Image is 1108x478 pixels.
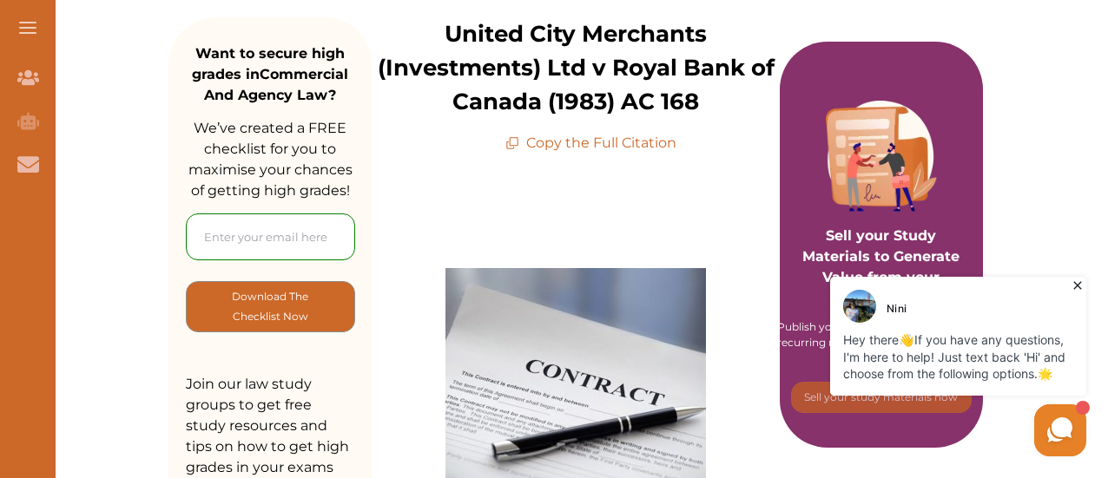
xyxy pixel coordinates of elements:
[192,45,348,103] strong: Want to secure high grades in Commercial And Agency Law ?
[797,177,966,309] p: Sell your Study Materials to Generate Value from your Knowledge
[691,272,1091,461] iframe: HelpCrunch
[188,120,353,199] span: We’ve created a FREE checklist for you to maximise your chances of getting high grades!
[186,213,355,260] input: Enter your email here
[373,17,780,119] p: United City Merchants (Investments) Ltd v Royal Bank of Canada (1983) AC 168
[186,281,355,332] button: [object Object]
[221,286,320,327] p: Download The Checklist Now
[505,133,676,154] p: Copy the Full Citation
[826,101,937,212] img: Purple card image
